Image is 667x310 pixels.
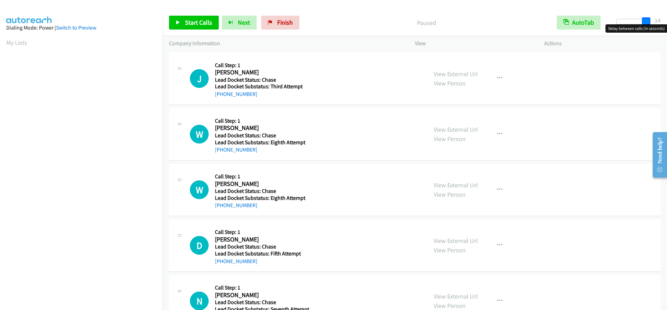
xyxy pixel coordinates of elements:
[215,202,257,209] a: [PHONE_NUMBER]
[215,236,307,244] h2: [PERSON_NAME]
[434,135,466,143] a: View Person
[6,24,156,32] div: Dialing Mode: Power |
[190,180,209,199] h1: W
[215,62,307,69] h5: Call Step: 1
[434,237,478,245] a: View External Url
[557,16,601,30] button: AutoTab
[415,39,532,48] p: View
[215,68,307,76] h2: [PERSON_NAME]
[190,236,209,255] h1: D
[434,125,478,133] a: View External Url
[434,246,466,254] a: View Person
[215,299,309,306] h5: Lead Docket Status: Chase
[215,83,307,90] h5: Lead Docket Substatus: Third Attempt
[215,117,307,124] h5: Call Step: 1
[215,139,307,146] h5: Lead Docket Substatus: Eighth Attempt
[238,18,250,26] span: Next
[434,292,478,300] a: View External Url
[215,229,307,236] h5: Call Step: 1
[190,236,209,255] div: The call is yet to be attempted
[215,76,307,83] h5: Lead Docket Status: Chase
[215,146,257,153] a: [PHONE_NUMBER]
[215,132,307,139] h5: Lead Docket Status: Chase
[309,18,544,27] p: Paused
[434,181,478,189] a: View External Url
[215,284,309,291] h5: Call Step: 1
[544,39,661,48] p: Actions
[185,18,212,26] span: Start Calls
[277,18,293,26] span: Finish
[261,16,299,30] a: Finish
[215,173,307,180] h5: Call Step: 1
[6,39,27,47] a: My Lists
[215,180,307,188] h2: [PERSON_NAME]
[647,127,667,182] iframe: Resource Center
[190,125,209,144] div: The call is yet to be attempted
[215,124,307,132] h2: [PERSON_NAME]
[434,302,466,310] a: View Person
[215,91,257,97] a: [PHONE_NUMBER]
[169,16,219,30] a: Start Calls
[434,79,466,87] a: View Person
[215,291,307,299] h2: [PERSON_NAME]
[215,188,307,195] h5: Lead Docket Status: Chase
[56,24,96,31] a: Switch to Preview
[215,250,307,257] h5: Lead Docket Substatus: Fifth Attempt
[434,70,478,78] a: View External Url
[215,258,257,264] a: [PHONE_NUMBER]
[222,16,257,30] button: Next
[654,16,661,25] div: 14
[190,180,209,199] div: The call is yet to be attempted
[215,195,307,202] h5: Lead Docket Substatus: Eighth Attempt
[190,69,209,88] h1: J
[434,190,466,198] a: View Person
[215,243,307,250] h5: Lead Docket Status: Chase
[169,39,402,48] p: Company Information
[190,125,209,144] h1: W
[190,69,209,88] div: The call is yet to be attempted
